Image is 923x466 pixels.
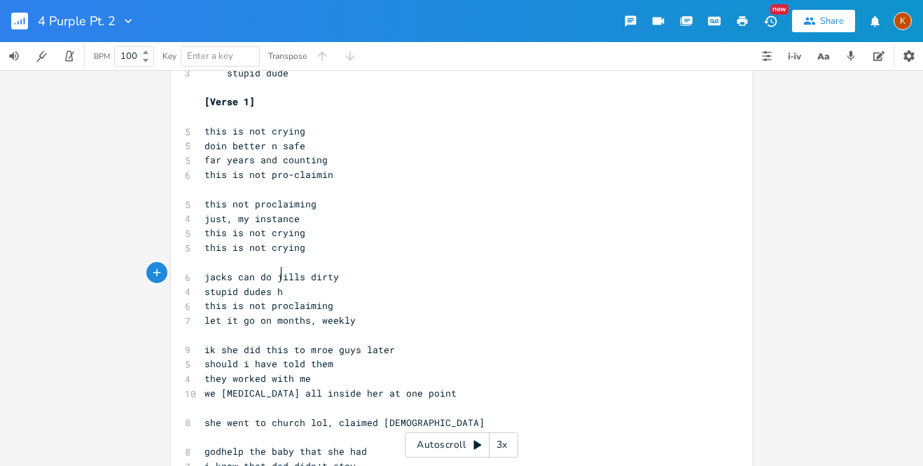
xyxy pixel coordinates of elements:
div: Transpose [268,52,307,60]
div: Key [162,52,176,60]
button: Share [792,10,855,32]
span: this is not crying [204,125,305,137]
span: jacks can do jills dirty [204,270,339,283]
span: ik she did this to mroe guys later [204,343,395,356]
button: K [894,5,912,37]
span: stupid dude [204,67,289,79]
span: this is not crying [204,226,305,239]
span: this not proclaiming [204,198,317,210]
div: New [770,4,789,15]
div: 3x [490,432,515,458]
span: this is not proclaiming [204,299,333,312]
span: godhelp the baby that she had [204,445,367,458]
span: 4 Purple Pt. 2 [38,15,116,27]
span: this is not crying [204,241,305,254]
span: stupid dudes h [204,285,283,298]
span: this is not pro-claimin [204,168,333,181]
span: far years and counting [204,153,328,166]
span: [Verse 1] [204,95,255,108]
span: Enter a key [187,50,233,62]
span: doin better n safe [204,139,305,152]
button: New [756,8,784,34]
div: BPM [94,53,110,60]
span: should i have told them [204,357,333,370]
span: they worked with me [204,372,311,385]
div: Autoscroll [405,432,518,458]
span: we [MEDICAL_DATA] all inside her at one point [204,387,457,399]
span: just, my instance [204,212,300,225]
div: Kat [894,12,912,30]
div: Share [820,15,844,27]
span: let it go on months, weekly [204,314,356,327]
span: she went to church lol, claimed [DEMOGRAPHIC_DATA] [204,416,485,429]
